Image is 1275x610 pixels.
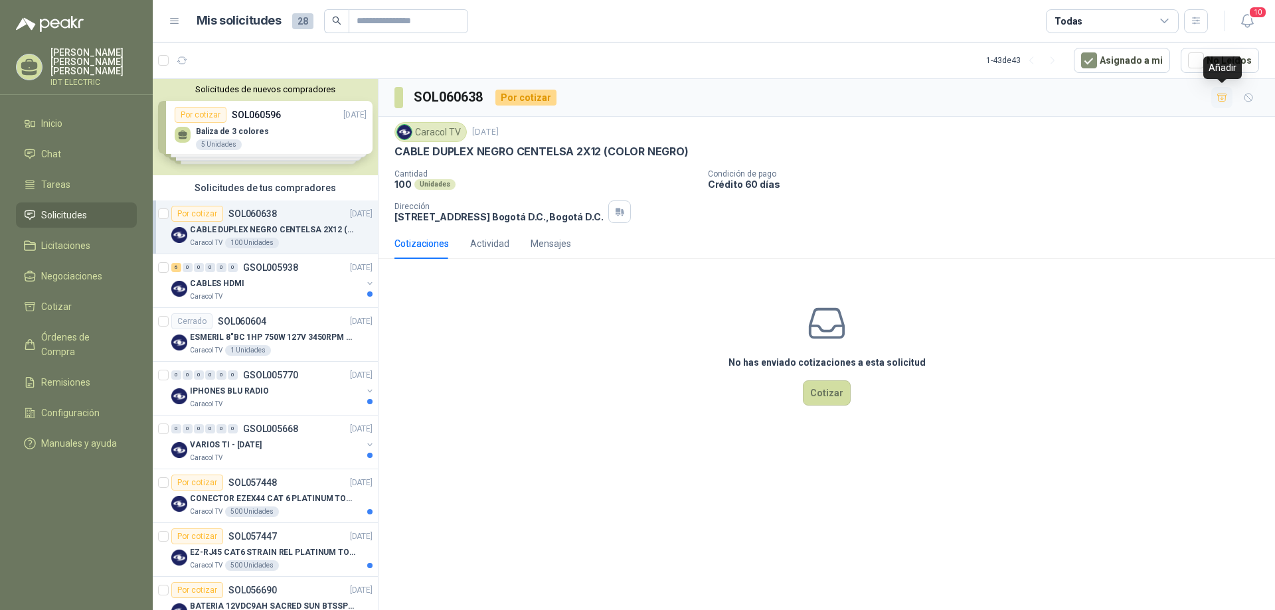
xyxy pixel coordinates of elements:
[394,179,412,190] p: 100
[171,528,223,544] div: Por cotizar
[153,469,378,523] a: Por cotizarSOL057448[DATE] Company LogoCONECTOR EZEX44 CAT 6 PLATINUM TOOLSCaracol TV500 Unidades
[16,172,137,197] a: Tareas
[495,90,556,106] div: Por cotizar
[228,263,238,272] div: 0
[190,277,244,290] p: CABLES HDMI
[225,238,279,248] div: 100 Unidades
[41,436,117,451] span: Manuales y ayuda
[1074,48,1170,73] button: Asignado a mi
[41,147,61,161] span: Chat
[16,141,137,167] a: Chat
[394,122,467,142] div: Caracol TV
[41,177,70,192] span: Tareas
[153,308,378,362] a: CerradoSOL060604[DATE] Company LogoESMERIL 8"BC 1HP 750W 127V 3450RPM URREACaracol TV1 Unidades
[41,406,100,420] span: Configuración
[171,281,187,297] img: Company Logo
[171,424,181,433] div: 0
[190,331,355,344] p: ESMERIL 8"BC 1HP 750W 127V 3450RPM URREA
[171,263,181,272] div: 6
[350,369,373,382] p: [DATE]
[41,116,62,131] span: Inicio
[190,560,222,571] p: Caracol TV
[190,291,222,302] p: Caracol TV
[531,236,571,251] div: Mensajes
[190,345,222,356] p: Caracol TV
[190,224,355,236] p: CABLE DUPLEX NEGRO CENTELSA 2X12 (COLOR NEGRO)
[728,355,926,370] h3: No has enviado cotizaciones a esta solicitud
[228,585,277,595] p: SOL056690
[171,475,223,491] div: Por cotizar
[394,202,603,211] p: Dirección
[216,424,226,433] div: 0
[218,317,266,326] p: SOL060604
[158,84,373,94] button: Solicitudes de nuevos compradores
[228,532,277,541] p: SOL057447
[16,431,137,456] a: Manuales y ayuda
[16,202,137,228] a: Solicitudes
[350,208,373,220] p: [DATE]
[397,125,412,139] img: Company Logo
[183,370,193,380] div: 0
[183,424,193,433] div: 0
[350,530,373,543] p: [DATE]
[205,424,215,433] div: 0
[171,260,375,302] a: 6 0 0 0 0 0 GSOL005938[DATE] Company LogoCABLES HDMICaracol TV
[153,523,378,577] a: Por cotizarSOL057447[DATE] Company LogoEZ-RJ45 CAT6 STRAIN REL PLATINUM TOOLSCaracol TV500 Unidades
[225,506,279,517] div: 500 Unidades
[243,424,298,433] p: GSOL005668
[205,370,215,380] div: 0
[332,16,341,25] span: search
[16,111,137,136] a: Inicio
[16,233,137,258] a: Licitaciones
[171,367,375,410] a: 0 0 0 0 0 0 GSOL005770[DATE] Company LogoIPHONES BLU RADIOCaracol TV
[243,263,298,272] p: GSOL005938
[472,126,499,139] p: [DATE]
[41,330,124,359] span: Órdenes de Compra
[1248,6,1267,19] span: 10
[216,263,226,272] div: 0
[41,269,102,283] span: Negociaciones
[153,175,378,200] div: Solicitudes de tus compradores
[190,546,355,559] p: EZ-RJ45 CAT6 STRAIN REL PLATINUM TOOLS
[16,370,137,395] a: Remisiones
[171,313,212,329] div: Cerrado
[190,493,355,505] p: CONECTOR EZEX44 CAT 6 PLATINUM TOOLS
[190,238,222,248] p: Caracol TV
[228,424,238,433] div: 0
[171,496,187,512] img: Company Logo
[394,145,689,159] p: CABLE DUPLEX NEGRO CENTELSA 2X12 (COLOR NEGRO)
[803,380,851,406] button: Cotizar
[1203,56,1242,79] div: Añadir
[292,13,313,29] span: 28
[1235,9,1259,33] button: 10
[171,370,181,380] div: 0
[216,370,226,380] div: 0
[394,236,449,251] div: Cotizaciones
[194,263,204,272] div: 0
[16,16,84,32] img: Logo peakr
[16,400,137,425] a: Configuración
[225,560,279,571] div: 500 Unidades
[183,263,193,272] div: 0
[171,227,187,243] img: Company Logo
[228,478,277,487] p: SOL057448
[171,442,187,458] img: Company Logo
[41,375,90,390] span: Remisiones
[171,388,187,404] img: Company Logo
[190,399,222,410] p: Caracol TV
[41,208,87,222] span: Solicitudes
[153,79,378,175] div: Solicitudes de nuevos compradoresPor cotizarSOL060596[DATE] Baliza de 3 colores5 UnidadesPor coti...
[171,582,223,598] div: Por cotizar
[16,325,137,364] a: Órdenes de Compra
[470,236,509,251] div: Actividad
[243,370,298,380] p: GSOL005770
[50,48,137,76] p: [PERSON_NAME] [PERSON_NAME] [PERSON_NAME]
[190,385,269,398] p: IPHONES BLU RADIO
[205,263,215,272] div: 0
[350,477,373,489] p: [DATE]
[708,169,1270,179] p: Condición de pago
[197,11,282,31] h1: Mis solicitudes
[414,87,485,108] h3: SOL060638
[194,424,204,433] div: 0
[153,200,378,254] a: Por cotizarSOL060638[DATE] Company LogoCABLE DUPLEX NEGRO CENTELSA 2X12 (COLOR NEGRO)Caracol TV10...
